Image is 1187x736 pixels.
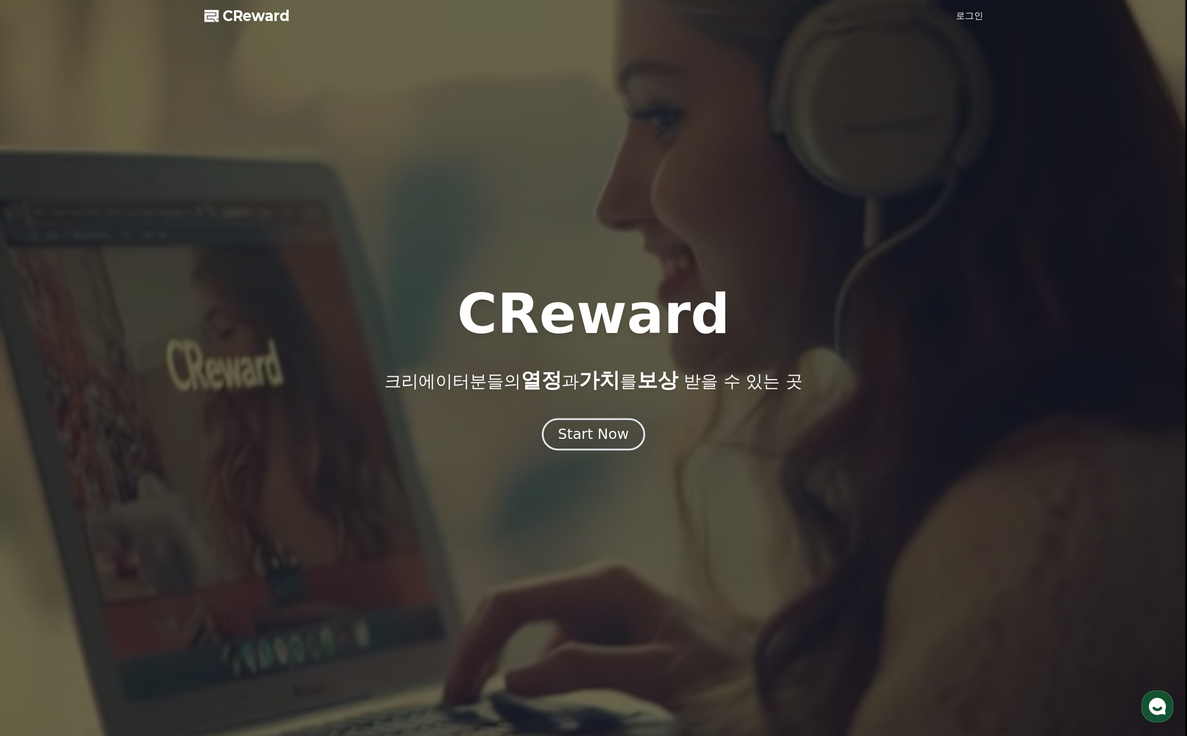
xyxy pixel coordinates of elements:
[544,430,643,441] a: Start Now
[542,418,645,450] button: Start Now
[521,368,562,392] span: 열정
[558,425,629,444] div: Start Now
[457,287,730,342] h1: CReward
[176,378,190,387] span: 설정
[104,379,118,388] span: 대화
[75,361,147,389] a: 대화
[384,369,802,392] p: 크리에이터분들의 과 를 받을 수 있는 곳
[204,7,290,25] a: CReward
[36,378,43,387] span: 홈
[956,9,983,23] a: 로그인
[147,361,219,389] a: 설정
[3,361,75,389] a: 홈
[579,368,620,392] span: 가치
[637,368,678,392] span: 보상
[223,7,290,25] span: CReward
